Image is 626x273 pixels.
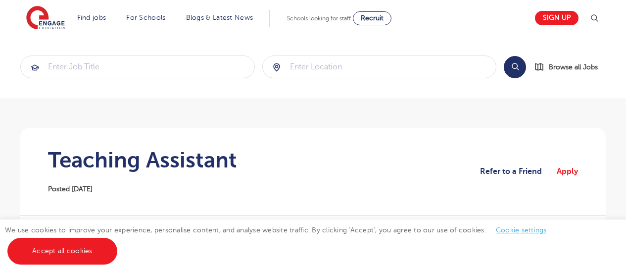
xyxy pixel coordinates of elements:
span: Recruit [361,14,384,22]
span: Schools looking for staff [287,15,351,22]
span: We use cookies to improve your experience, personalise content, and analyse website traffic. By c... [5,226,557,255]
button: Search [504,56,526,78]
a: For Schools [126,14,165,21]
div: Submit [262,55,497,78]
a: Cookie settings [496,226,547,234]
img: Engage Education [26,6,65,31]
a: Find jobs [77,14,106,21]
span: Posted [DATE] [48,185,93,193]
a: Refer to a Friend [480,165,550,178]
input: Submit [263,56,496,78]
a: Blogs & Latest News [186,14,253,21]
a: Accept all cookies [7,238,117,265]
span: Browse all Jobs [549,61,598,73]
a: Browse all Jobs [534,61,606,73]
h1: Teaching Assistant [48,148,237,172]
input: Submit [21,56,254,78]
a: Sign up [535,11,578,25]
a: Apply [557,165,578,178]
a: Recruit [353,11,391,25]
div: Submit [20,55,255,78]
